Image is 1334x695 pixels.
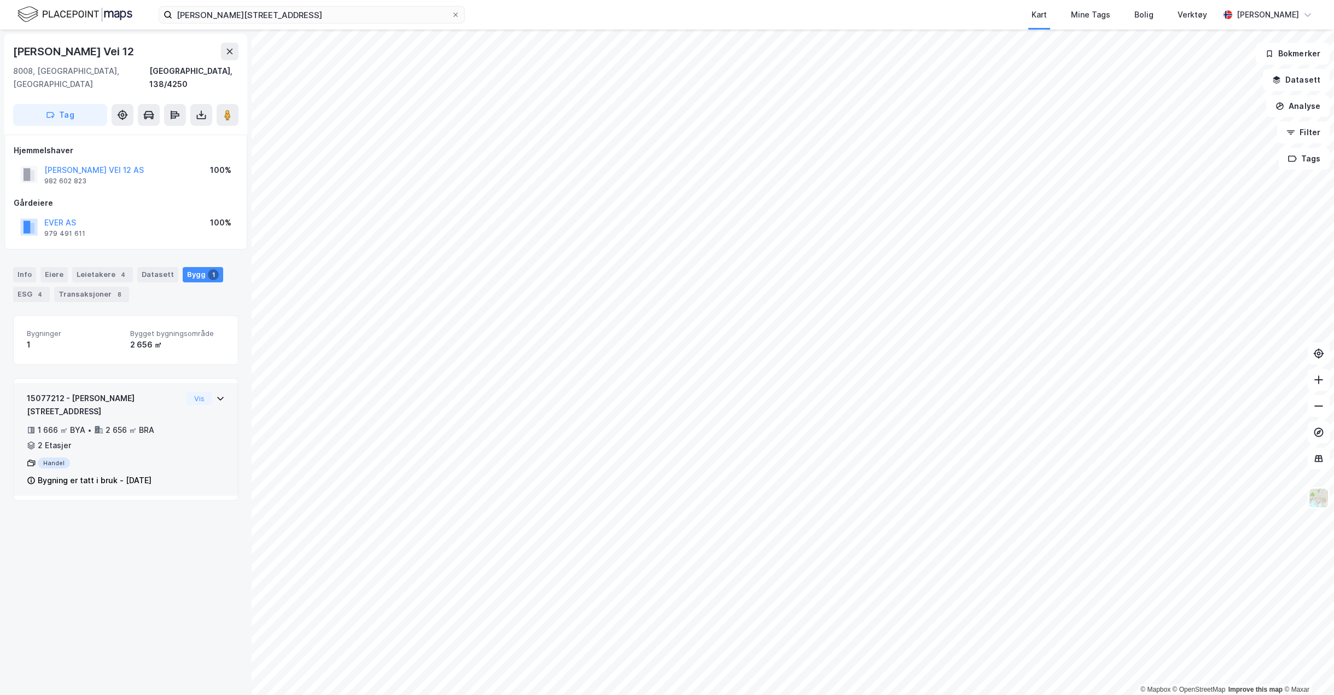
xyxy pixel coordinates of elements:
[208,269,219,280] div: 1
[137,267,178,282] div: Datasett
[88,426,92,435] div: •
[27,329,121,338] span: Bygninger
[13,104,107,126] button: Tag
[1277,121,1330,143] button: Filter
[40,267,68,282] div: Eiere
[1279,642,1334,695] div: Kontrollprogram for chat
[1279,148,1330,170] button: Tags
[38,424,85,437] div: 1 666 ㎡ BYA
[149,65,238,91] div: [GEOGRAPHIC_DATA], 138/4250
[54,287,129,302] div: Transaksjoner
[27,338,121,351] div: 1
[1256,43,1330,65] button: Bokmerker
[18,5,132,24] img: logo.f888ab2527a4732fd821a326f86c7f29.svg
[1071,8,1110,21] div: Mine Tags
[1266,95,1330,117] button: Analyse
[38,439,71,452] div: 2 Etasjer
[72,267,133,282] div: Leietakere
[118,269,129,280] div: 4
[210,216,231,229] div: 100%
[1140,686,1170,693] a: Mapbox
[172,7,451,23] input: Søk på adresse, matrikkel, gårdeiere, leietakere eller personer
[1237,8,1299,21] div: [PERSON_NAME]
[130,329,225,338] span: Bygget bygningsområde
[44,177,86,186] div: 982 602 823
[1263,69,1330,91] button: Datasett
[130,338,225,351] div: 2 656 ㎡
[183,267,223,282] div: Bygg
[13,267,36,282] div: Info
[1178,8,1207,21] div: Verktøy
[1134,8,1154,21] div: Bolig
[14,144,238,157] div: Hjemmelshaver
[44,229,85,238] div: 979 491 611
[27,392,183,418] div: 15077212 - [PERSON_NAME][STREET_ADDRESS]
[1032,8,1047,21] div: Kart
[1308,488,1329,508] img: Z
[38,474,152,487] div: Bygning er tatt i bruk - [DATE]
[13,43,136,60] div: [PERSON_NAME] Vei 12
[1173,686,1226,693] a: OpenStreetMap
[114,289,125,300] div: 8
[1228,686,1283,693] a: Improve this map
[34,289,45,300] div: 4
[14,196,238,210] div: Gårdeiere
[210,164,231,177] div: 100%
[13,287,50,302] div: ESG
[1279,642,1334,695] iframe: Chat Widget
[13,65,149,91] div: 8008, [GEOGRAPHIC_DATA], [GEOGRAPHIC_DATA]
[187,392,212,405] button: Vis
[106,424,154,437] div: 2 656 ㎡ BRA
